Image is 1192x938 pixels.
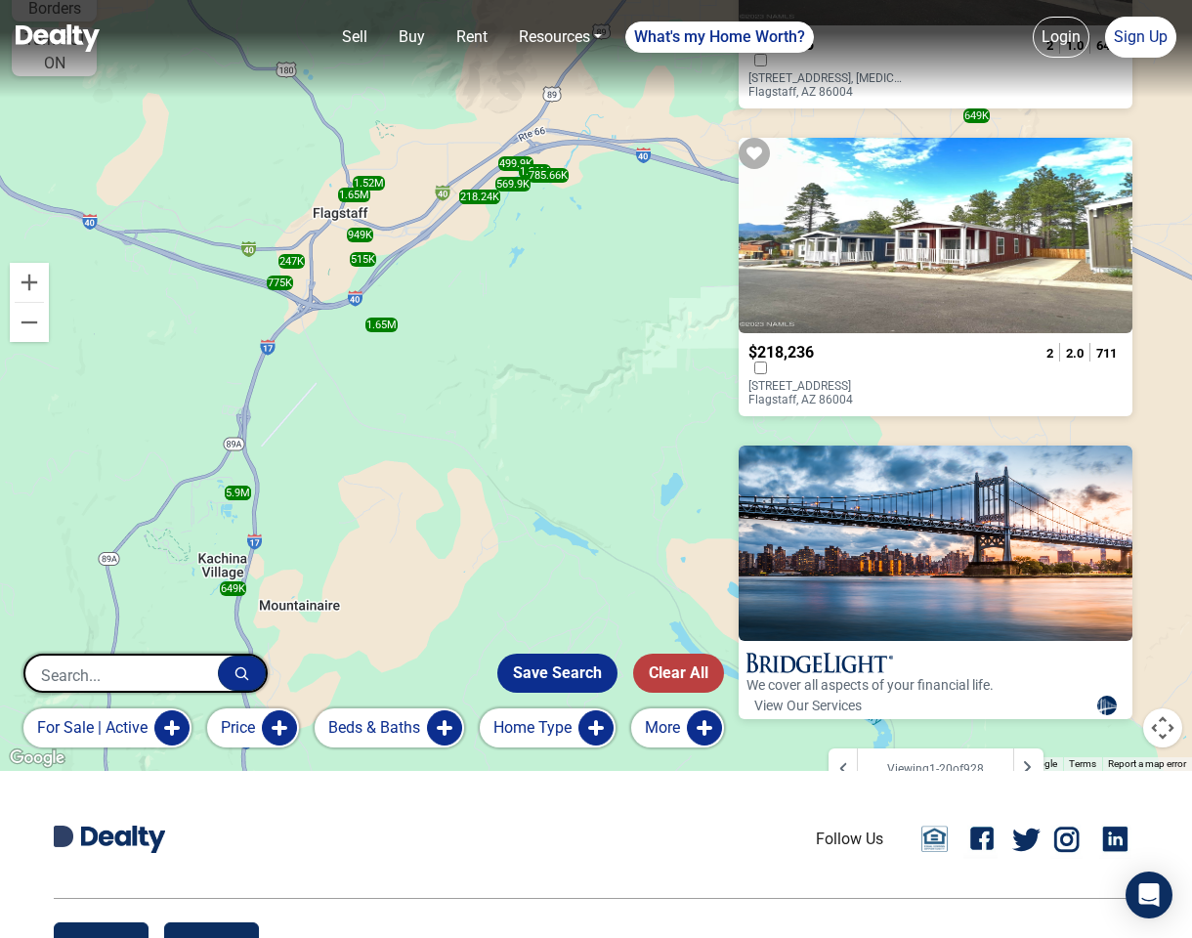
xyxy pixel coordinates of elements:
span: 711 [1096,346,1117,361]
button: Map camera controls [1143,708,1182,747]
span: View Our Services [754,698,862,713]
a: Email [915,825,954,854]
div: 785.66K [528,168,569,183]
div: 775K [267,276,293,290]
div: Open Intercom Messenger [1126,872,1172,918]
div: 218.24K [459,190,500,204]
p: We cover all aspects of your financial life. [746,677,1125,693]
div: 1.52M [353,176,385,191]
button: Clear All [633,654,724,693]
li: Follow Us [816,828,883,851]
a: Twitter [1012,820,1041,859]
p: [STREET_ADDRESS] Flagstaff, AZ 86004 [748,379,906,406]
span: 2.0 [1066,346,1084,361]
button: Zoom out [10,303,49,342]
button: More [631,708,724,747]
button: Price [207,708,299,747]
img: New York City Bridge [746,641,893,677]
a: Buy [391,18,433,57]
button: Home Type [480,708,616,747]
img: Website Logo [1097,696,1117,715]
a: Facebook [963,820,1002,859]
span: $218,236 [748,343,814,362]
iframe: BigID CMP Widget [10,879,68,938]
div: 1.65M [365,318,398,332]
a: What's my Home Worth? [625,21,814,53]
a: Resources [511,18,610,57]
input: Search... [25,656,218,695]
div: Viewing 1 - 20 of 928 [858,760,1012,778]
img: Dealty D [54,826,73,847]
div: 649K [220,581,246,596]
img: Dealty [81,826,165,853]
span: 2 [1046,346,1053,361]
div: 1.65M [338,188,370,202]
div: 1.21M [519,164,551,179]
button: for sale | active [23,708,192,747]
div: 515K [350,252,376,267]
div: 247K [278,254,305,269]
button: Zoom in [10,263,49,302]
a: Sign Up [1105,17,1176,58]
a: Instagram [1050,820,1089,859]
div: 5.9M [225,486,251,500]
img: Dealty - Buy, Sell & Rent Homes [16,24,100,52]
div: 949K [347,228,373,242]
a: Linkedin [1099,820,1138,859]
label: Compare [748,362,773,374]
button: Save Search [497,654,617,693]
a: Rent [448,18,495,57]
a: Sell [334,18,375,57]
button: Beds & Baths [315,708,464,747]
a: Login [1033,17,1089,58]
div: 569.9K [495,177,531,192]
